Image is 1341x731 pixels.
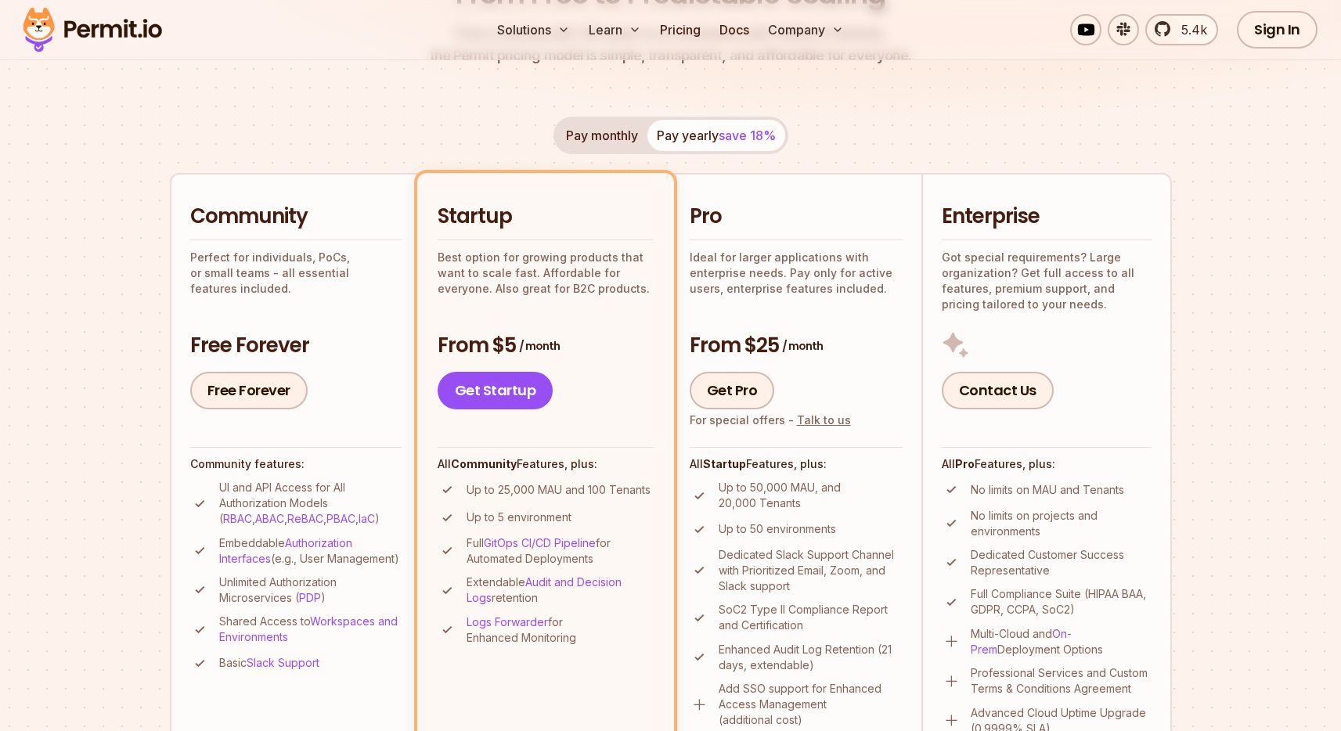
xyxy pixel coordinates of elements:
button: Pay monthly [557,120,647,151]
p: Dedicated Slack Support Channel with Prioritized Email, Zoom, and Slack support [719,547,903,594]
h4: All Features, plus: [942,456,1152,472]
a: 5.4k [1145,14,1218,45]
p: Got special requirements? Large organization? Get full access to all features, premium support, a... [942,250,1152,312]
p: Embeddable (e.g., User Management) [219,535,402,567]
a: ReBAC [287,512,323,525]
strong: Startup [703,457,746,470]
p: Dedicated Customer Success Representative [971,547,1152,578]
span: 5.4k [1172,20,1207,39]
a: Pricing [654,14,707,45]
button: Company [762,14,850,45]
h2: Enterprise [942,203,1152,231]
p: Up to 50 environments [719,521,836,537]
p: Add SSO support for Enhanced Access Management (additional cost) [719,681,903,728]
h4: Community features: [190,456,402,472]
button: Learn [582,14,647,45]
a: Get Startup [438,372,553,409]
p: Multi-Cloud and Deployment Options [971,626,1152,657]
a: Audit and Decision Logs [467,575,622,604]
a: Get Pro [690,372,775,409]
a: Authorization Interfaces [219,536,352,565]
a: Docs [713,14,755,45]
p: SoC2 Type II Compliance Report and Certification [719,602,903,633]
img: Permit logo [16,3,169,56]
a: GitOps CI/CD Pipeline [484,536,596,549]
a: ABAC [255,512,284,525]
a: Slack Support [247,656,319,669]
p: Up to 5 environment [467,510,571,525]
p: Up to 25,000 MAU and 100 Tenants [467,482,651,498]
h3: Free Forever [190,332,402,360]
span: / month [519,338,560,354]
a: Contact Us [942,372,1054,409]
p: Basic [219,655,319,671]
p: Enhanced Audit Log Retention (21 days, extendable) [719,642,903,673]
div: For special offers - [690,412,851,428]
strong: Pro [955,457,975,470]
a: PBAC [326,512,355,525]
a: Talk to us [797,413,851,427]
p: No limits on projects and environments [971,508,1152,539]
p: UI and API Access for All Authorization Models ( , , , , ) [219,480,402,527]
a: RBAC [223,512,252,525]
p: Up to 50,000 MAU, and 20,000 Tenants [719,480,903,511]
a: Sign In [1237,11,1318,49]
p: for Enhanced Monitoring [467,614,654,646]
p: Best option for growing products that want to scale fast. Affordable for everyone. Also great for... [438,250,654,297]
a: Free Forever [190,372,308,409]
a: PDP [299,591,321,604]
p: Unlimited Authorization Microservices ( ) [219,574,402,606]
span: / month [782,338,823,354]
p: Extendable retention [467,574,654,606]
h4: All Features, plus: [438,456,654,472]
strong: Community [451,457,517,470]
a: IaC [359,512,375,525]
p: Perfect for individuals, PoCs, or small teams - all essential features included. [190,250,402,297]
p: Ideal for larger applications with enterprise needs. Pay only for active users, enterprise featur... [690,250,903,297]
p: Full for Automated Deployments [467,535,654,567]
p: No limits on MAU and Tenants [971,482,1124,498]
h2: Community [190,203,402,231]
p: Full Compliance Suite (HIPAA BAA, GDPR, CCPA, SoC2) [971,586,1152,618]
p: Shared Access to [219,614,402,645]
h2: Startup [438,203,654,231]
button: Solutions [491,14,576,45]
h3: From $5 [438,332,654,360]
h2: Pro [690,203,903,231]
p: Professional Services and Custom Terms & Conditions Agreement [971,665,1152,697]
a: Logs Forwarder [467,615,548,628]
h3: From $25 [690,332,903,360]
h4: All Features, plus: [690,456,903,472]
a: On-Prem [971,627,1072,656]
